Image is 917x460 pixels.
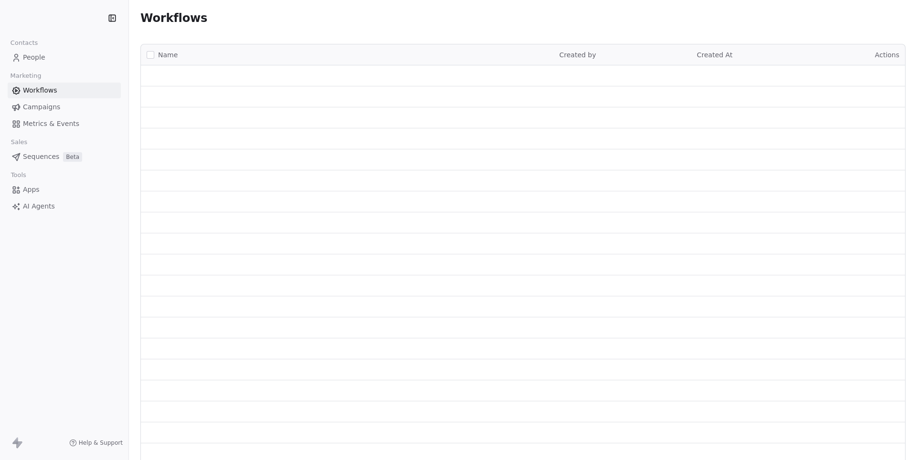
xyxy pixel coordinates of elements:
span: Help & Support [79,439,123,447]
a: Metrics & Events [8,116,121,132]
span: Workflows [140,11,207,25]
span: Beta [63,152,82,162]
a: People [8,50,121,65]
span: Apps [23,185,40,195]
span: People [23,52,45,63]
a: SequencesBeta [8,149,121,165]
span: Metrics & Events [23,119,79,129]
a: Workflows [8,83,121,98]
a: Apps [8,182,121,198]
span: Contacts [6,36,42,50]
span: Sales [7,135,32,149]
span: Created At [697,51,733,59]
span: Actions [875,51,899,59]
span: Tools [7,168,30,182]
a: Campaigns [8,99,121,115]
span: AI Agents [23,201,55,211]
span: Sequences [23,152,59,162]
a: Help & Support [69,439,123,447]
span: Marketing [6,69,45,83]
span: Campaigns [23,102,60,112]
span: Workflows [23,85,57,95]
a: AI Agents [8,199,121,214]
span: Created by [559,51,596,59]
span: Name [158,50,178,60]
